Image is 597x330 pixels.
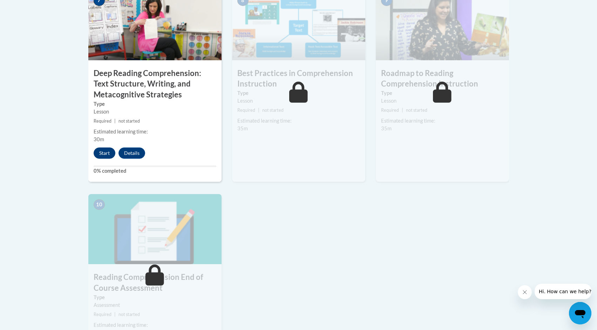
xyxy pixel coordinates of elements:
[402,108,403,113] span: |
[88,194,222,264] img: Course Image
[114,118,116,124] span: |
[381,89,504,97] label: Type
[406,108,427,113] span: not started
[94,294,216,301] label: Type
[381,117,504,125] div: Estimated learning time:
[258,108,259,113] span: |
[94,147,115,159] button: Start
[381,125,392,131] span: 35m
[88,68,222,100] h3: Deep Reading Comprehension: Text Structure, Writing, and Metacognitive Strategies
[94,128,216,136] div: Estimated learning time:
[94,301,216,309] div: Assessment
[232,68,365,90] h3: Best Practices in Comprehension Instruction
[94,321,216,329] div: Estimated learning time:
[118,312,140,317] span: not started
[381,97,504,105] div: Lesson
[237,125,248,131] span: 35m
[535,284,591,299] iframe: Message from company
[114,312,116,317] span: |
[94,108,216,116] div: Lesson
[237,108,255,113] span: Required
[94,312,111,317] span: Required
[88,272,222,294] h3: Reading Comprehension End of Course Assessment
[262,108,284,113] span: not started
[237,89,360,97] label: Type
[376,68,509,90] h3: Roadmap to Reading Comprehension Instruction
[118,147,145,159] button: Details
[94,167,216,175] label: 0% completed
[94,136,104,142] span: 30m
[94,100,216,108] label: Type
[518,285,532,299] iframe: Close message
[237,117,360,125] div: Estimated learning time:
[118,118,140,124] span: not started
[381,108,399,113] span: Required
[94,199,105,210] span: 10
[94,118,111,124] span: Required
[237,97,360,105] div: Lesson
[569,302,591,324] iframe: Button to launch messaging window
